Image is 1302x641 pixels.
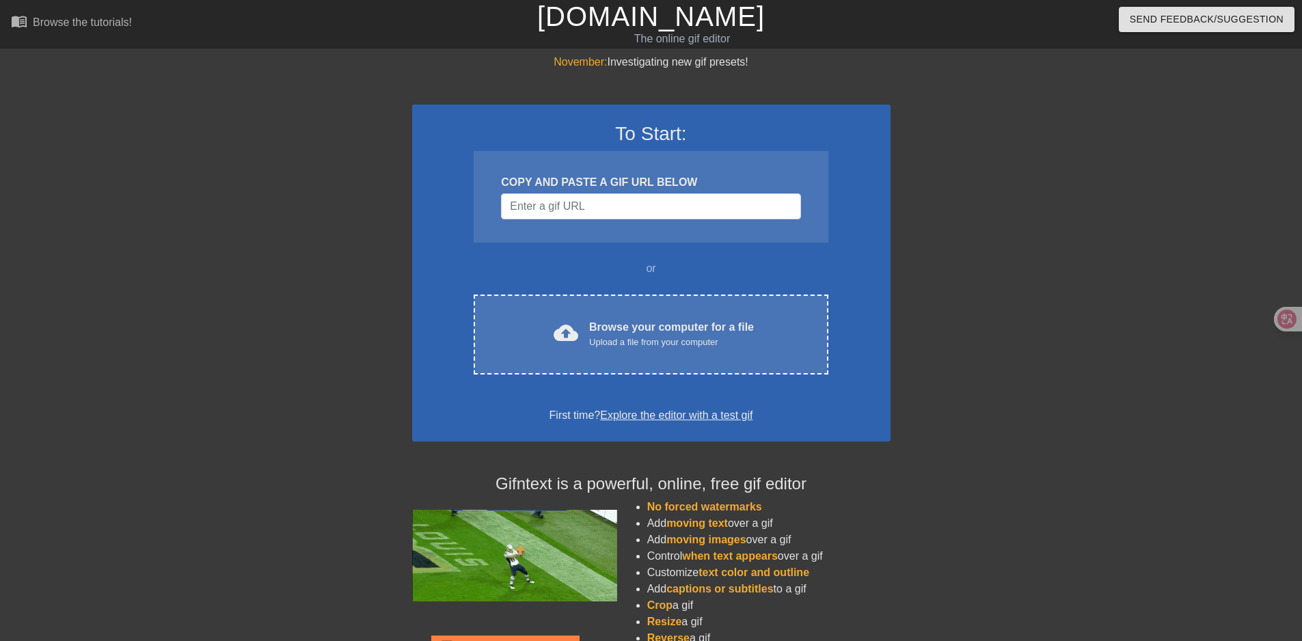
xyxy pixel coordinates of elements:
[33,16,132,28] div: Browse the tutorials!
[589,319,754,349] div: Browse your computer for a file
[501,174,800,191] div: COPY AND PASTE A GIF URL BELOW
[430,122,873,146] h3: To Start:
[537,1,765,31] a: [DOMAIN_NAME]
[647,501,762,513] span: No forced watermarks
[647,564,891,581] li: Customize
[647,614,891,630] li: a gif
[1119,7,1294,32] button: Send Feedback/Suggestion
[647,616,682,627] span: Resize
[430,407,873,424] div: First time?
[589,336,754,349] div: Upload a file from your computer
[501,193,800,219] input: Username
[647,597,891,614] li: a gif
[554,320,578,345] span: cloud_upload
[647,599,673,611] span: Crop
[600,409,752,421] a: Explore the editor with a test gif
[666,583,773,595] span: captions or subtitles
[666,517,728,529] span: moving text
[448,260,855,277] div: or
[699,567,809,578] span: text color and outline
[682,550,778,562] span: when text appears
[554,56,607,68] span: November:
[647,515,891,532] li: Add over a gif
[11,13,27,29] span: menu_book
[647,581,891,597] li: Add to a gif
[666,534,746,545] span: moving images
[441,31,923,47] div: The online gif editor
[412,474,891,494] h4: Gifntext is a powerful, online, free gif editor
[1130,11,1284,28] span: Send Feedback/Suggestion
[412,510,617,601] img: football_small.gif
[647,548,891,564] li: Control over a gif
[647,532,891,548] li: Add over a gif
[11,13,132,34] a: Browse the tutorials!
[412,54,891,70] div: Investigating new gif presets!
